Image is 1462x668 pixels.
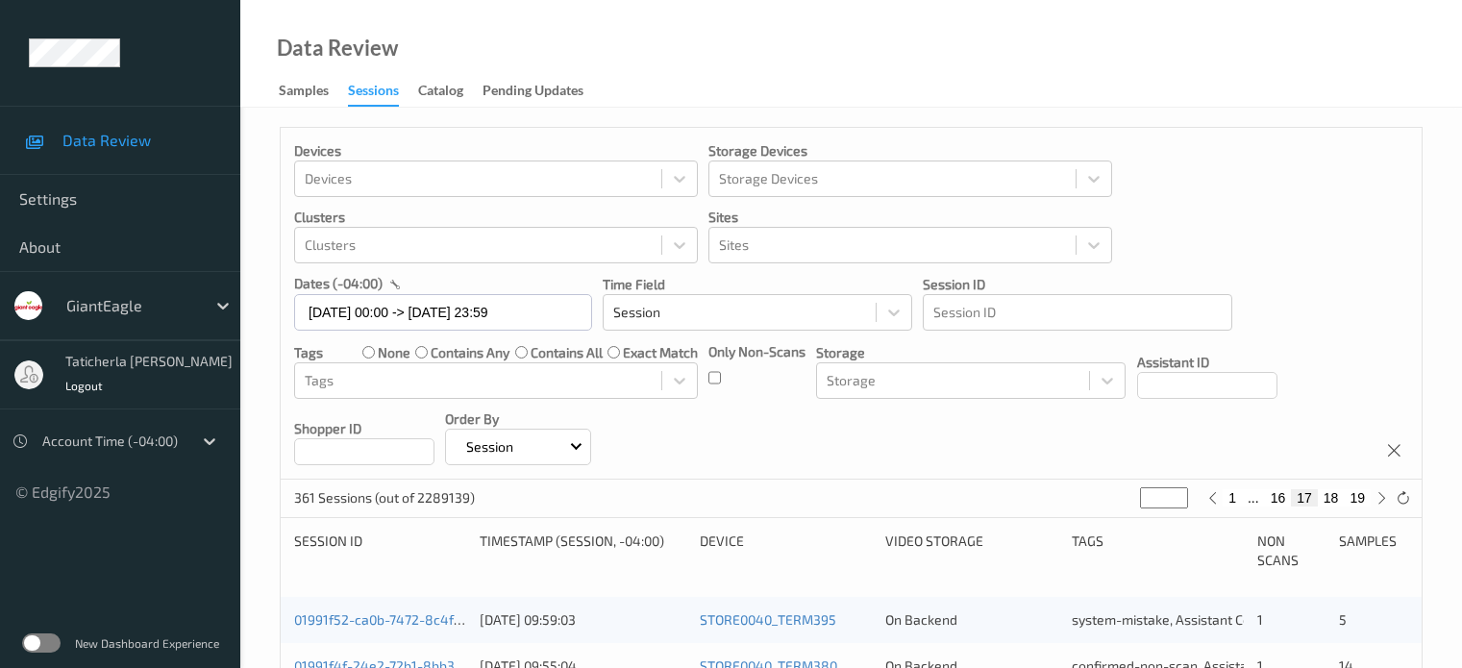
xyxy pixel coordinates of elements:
a: Samples [279,78,348,105]
p: Time Field [603,275,912,294]
div: [DATE] 09:59:03 [480,610,686,630]
button: 1 [1223,489,1242,507]
p: Order By [445,409,591,429]
label: exact match [623,343,698,362]
p: Clusters [294,208,698,227]
a: Sessions [348,78,418,107]
span: 1 [1257,611,1263,628]
a: Catalog [418,78,483,105]
span: 5 [1339,611,1347,628]
div: Video Storage [885,532,1057,570]
p: 361 Sessions (out of 2289139) [294,488,475,507]
p: Shopper ID [294,419,434,438]
div: Data Review [277,38,398,58]
div: Session ID [294,532,466,570]
p: Storage Devices [708,141,1112,161]
button: 16 [1265,489,1292,507]
a: STORE0040_TERM395 [700,611,836,628]
div: Timestamp (Session, -04:00) [480,532,686,570]
div: On Backend [885,610,1057,630]
label: contains all [531,343,603,362]
button: 18 [1318,489,1345,507]
label: contains any [431,343,509,362]
button: 19 [1344,489,1371,507]
label: none [378,343,410,362]
div: Tags [1072,532,1244,570]
div: Samples [1339,532,1408,570]
button: ... [1242,489,1265,507]
p: Session ID [923,275,1232,294]
a: Pending Updates [483,78,603,105]
p: Devices [294,141,698,161]
p: Assistant ID [1137,353,1277,372]
div: Catalog [418,81,463,105]
p: Storage [816,343,1126,362]
p: Sites [708,208,1112,227]
div: Non Scans [1257,532,1326,570]
button: 17 [1291,489,1318,507]
p: Session [459,437,520,457]
div: Sessions [348,81,399,107]
span: system-mistake, Assistant Confirmed, Unusual activity [1072,611,1400,628]
p: dates (-04:00) [294,274,383,293]
div: Samples [279,81,329,105]
div: Device [700,532,872,570]
p: Only Non-Scans [708,342,805,361]
a: 01991f52-ca0b-7472-8c4f-301c5939a8c2 [294,611,549,628]
p: Tags [294,343,323,362]
div: Pending Updates [483,81,583,105]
